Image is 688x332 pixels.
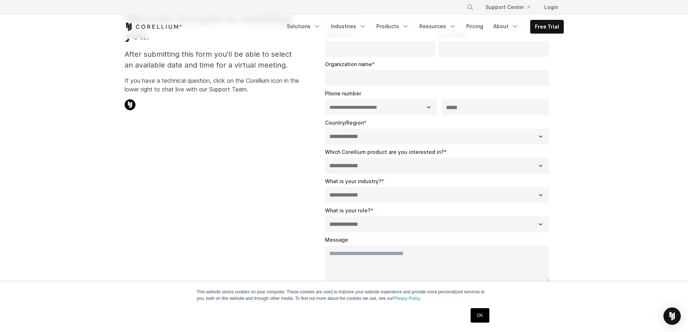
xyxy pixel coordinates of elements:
[325,120,364,126] span: Country/Region
[325,61,372,67] span: Organization name
[480,1,536,14] a: Support Center
[325,207,371,214] span: What is your role?
[125,49,299,70] p: After submitting this form you'll be able to select an available date and time for a virtual meet...
[125,22,182,31] a: Corellium Home
[471,308,489,323] a: OK
[462,20,488,33] a: Pricing
[663,307,681,325] div: Open Intercom Messenger
[125,99,135,110] img: Corellium Chat Icon
[464,1,477,14] button: Search
[531,20,563,33] a: Free Trial
[325,149,444,155] span: Which Corellium product are you interested in?
[325,237,348,243] span: Message
[458,1,564,14] div: Navigation Menu
[325,90,361,96] span: Phone number
[282,20,325,33] a: Solutions
[489,20,523,33] a: About
[538,1,564,14] a: Login
[393,296,421,301] a: Privacy Policy.
[415,20,460,33] a: Resources
[282,20,564,34] div: Navigation Menu
[325,178,381,184] span: What is your industry?
[326,20,371,33] a: Industries
[125,76,299,94] p: If you have a technical question, click on the Corellium icon in the lower right to chat live wit...
[197,289,492,302] p: This website stores cookies on your computer. These cookies are used to improve your website expe...
[372,20,414,33] a: Products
